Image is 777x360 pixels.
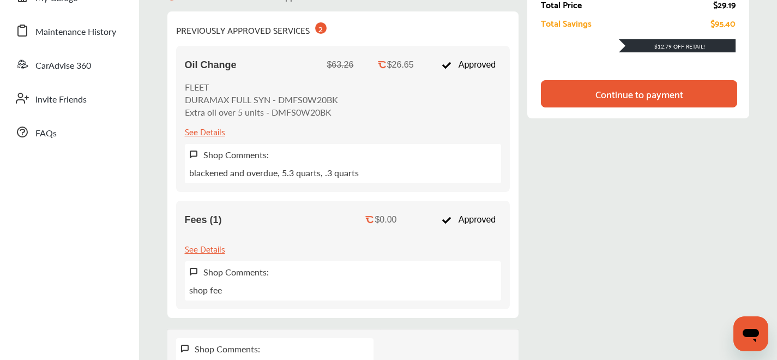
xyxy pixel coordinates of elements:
[387,60,414,70] div: $26.65
[595,88,683,99] div: Continue to payment
[710,18,736,28] div: $95.40
[189,150,198,159] img: svg+xml;base64,PHN2ZyB3aWR0aD0iMTYiIGhlaWdodD0iMTciIHZpZXdCb3g9IjAgMCAxNiAxNyIgZmlsbD0ibm9uZSIgeG...
[35,25,116,39] span: Maintenance History
[619,43,736,50] div: $12.79 Off Retail!
[10,50,128,79] a: CarAdvise 360
[35,59,91,73] span: CarAdvise 360
[10,118,128,146] a: FAQs
[10,84,128,112] a: Invite Friends
[185,241,225,256] div: See Details
[327,60,353,70] div: $63.26
[185,124,225,139] div: See Details
[189,166,359,179] p: blackened and overdue, 5.3 quarts, .3 quarts
[35,127,57,141] span: FAQs
[185,93,338,106] p: DURAMAX FULL SYN - DMFS0W20BK
[375,215,396,225] div: $0.00
[10,16,128,45] a: Maintenance History
[35,93,87,107] span: Invite Friends
[733,316,768,351] iframe: Button to launch messaging window
[436,55,501,75] div: Approved
[203,266,269,278] label: Shop Comments:
[185,59,237,71] span: Oil Change
[436,209,501,230] div: Approved
[541,18,592,28] div: Total Savings
[185,214,222,226] span: Fees (1)
[185,81,338,93] p: FLEET
[203,148,269,161] label: Shop Comments:
[176,20,327,37] div: PREVIOUSLY APPROVED SERVICES
[185,106,338,118] p: Extra oil over 5 units - DMFS0W20BK
[189,267,198,277] img: svg+xml;base64,PHN2ZyB3aWR0aD0iMTYiIGhlaWdodD0iMTciIHZpZXdCb3g9IjAgMCAxNiAxNyIgZmlsbD0ibm9uZSIgeG...
[195,343,260,355] div: Shop Comments:
[315,22,327,34] div: 2
[189,284,222,296] p: shop fee
[180,344,189,353] img: svg+xml;base64,PHN2ZyB3aWR0aD0iMTYiIGhlaWdodD0iMTciIHZpZXdCb3g9IjAgMCAxNiAxNyIgZmlsbD0ibm9uZSIgeG...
